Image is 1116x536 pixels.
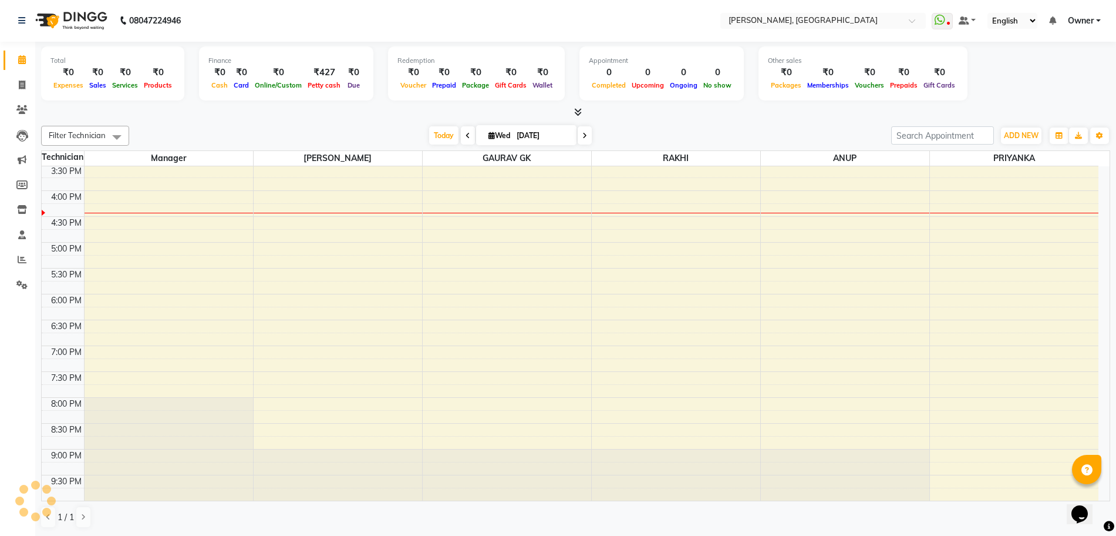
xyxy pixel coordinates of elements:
span: Services [109,81,141,89]
span: [PERSON_NAME] [254,151,422,166]
div: ₹0 [459,66,492,79]
span: Package [459,81,492,89]
div: ₹0 [343,66,364,79]
div: 0 [667,66,700,79]
span: Sales [86,81,109,89]
div: ₹0 [530,66,555,79]
span: Prepaid [429,81,459,89]
div: ₹0 [887,66,921,79]
div: 4:00 PM [49,191,84,203]
div: ₹0 [397,66,429,79]
span: RAKHI [592,151,760,166]
div: ₹0 [804,66,852,79]
span: Wallet [530,81,555,89]
div: Other sales [768,56,958,66]
div: ₹0 [231,66,252,79]
div: ₹0 [86,66,109,79]
span: No show [700,81,734,89]
span: Packages [768,81,804,89]
div: 8:30 PM [49,424,84,436]
span: Voucher [397,81,429,89]
input: 2025-09-03 [513,127,572,145]
span: Filter Technician [49,130,106,140]
span: ANUP [761,151,929,166]
div: 0 [700,66,734,79]
span: Today [429,126,458,145]
span: Products [141,81,175,89]
b: 08047224946 [129,4,181,37]
div: Finance [208,56,364,66]
div: 3:30 PM [49,165,84,177]
div: 4:30 PM [49,217,84,229]
span: Completed [589,81,629,89]
span: Due [345,81,363,89]
div: Appointment [589,56,734,66]
div: 6:00 PM [49,294,84,307]
span: Online/Custom [252,81,305,89]
span: Owner [1068,15,1094,27]
span: Petty cash [305,81,343,89]
div: ₹0 [50,66,86,79]
input: Search Appointment [891,126,994,145]
div: 5:00 PM [49,243,84,255]
div: ₹0 [252,66,305,79]
div: 0 [629,66,667,79]
div: ₹0 [141,66,175,79]
div: 6:30 PM [49,320,84,333]
div: ₹0 [429,66,459,79]
div: ₹0 [492,66,530,79]
span: 1 / 1 [58,511,74,524]
span: PRIYANKA [930,151,1099,166]
span: Manager [85,151,253,166]
div: ₹0 [921,66,958,79]
span: GAURAV GK [423,151,591,166]
div: ₹0 [852,66,887,79]
span: ADD NEW [1004,131,1039,140]
div: 9:00 PM [49,450,84,462]
div: ₹0 [208,66,231,79]
div: 9:30 PM [49,475,84,488]
span: Prepaids [887,81,921,89]
span: Vouchers [852,81,887,89]
span: Ongoing [667,81,700,89]
div: Redemption [397,56,555,66]
iframe: chat widget [1067,489,1104,524]
span: Gift Cards [492,81,530,89]
span: Gift Cards [921,81,958,89]
span: Cash [208,81,231,89]
span: Memberships [804,81,852,89]
div: Technician [42,151,84,163]
div: ₹0 [109,66,141,79]
div: 8:00 PM [49,398,84,410]
div: ₹427 [305,66,343,79]
button: ADD NEW [1001,128,1041,144]
span: Wed [485,131,513,140]
div: 5:30 PM [49,269,84,281]
div: ₹0 [768,66,804,79]
span: Upcoming [629,81,667,89]
div: Total [50,56,175,66]
div: 0 [589,66,629,79]
img: logo [30,4,110,37]
span: Expenses [50,81,86,89]
span: Card [231,81,252,89]
div: 7:30 PM [49,372,84,384]
div: 7:00 PM [49,346,84,359]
